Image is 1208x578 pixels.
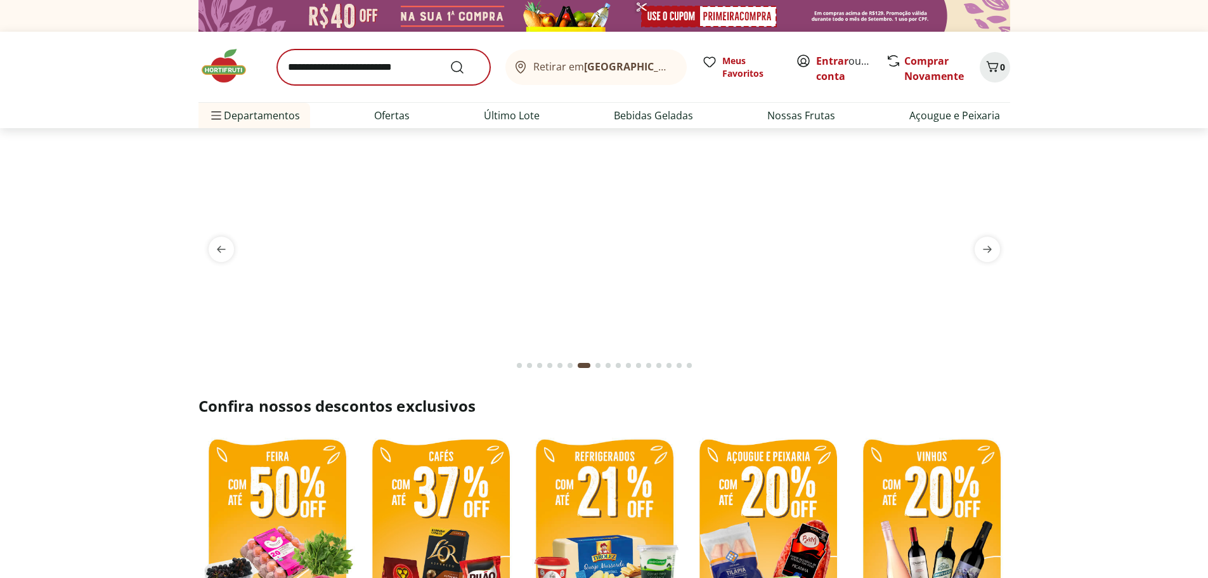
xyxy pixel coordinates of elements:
a: Comprar Novamente [904,54,964,83]
a: Ofertas [374,108,410,123]
button: Go to page 12 from fs-carousel [633,350,644,381]
button: Go to page 10 from fs-carousel [613,350,623,381]
button: Go to page 13 from fs-carousel [644,350,654,381]
img: cervejas [198,143,1010,340]
a: Nossas Frutas [767,108,835,123]
span: ou [816,53,873,84]
button: Go to page 6 from fs-carousel [565,350,575,381]
a: Criar conta [816,54,886,83]
button: Menu [209,100,224,131]
button: Go to page 15 from fs-carousel [664,350,674,381]
button: Go to page 9 from fs-carousel [603,350,613,381]
span: Meus Favoritos [722,55,781,80]
input: search [277,49,490,85]
button: next [964,237,1010,262]
span: 0 [1000,61,1005,73]
span: Departamentos [209,100,300,131]
button: Go to page 3 from fs-carousel [535,350,545,381]
img: Hortifruti [198,47,262,85]
a: Bebidas Geladas [614,108,693,123]
a: Entrar [816,54,848,68]
button: Go to page 16 from fs-carousel [674,350,684,381]
b: [GEOGRAPHIC_DATA]/[GEOGRAPHIC_DATA] [584,60,798,74]
a: Último Lote [484,108,540,123]
h2: Confira nossos descontos exclusivos [198,396,1010,416]
a: Meus Favoritos [702,55,781,80]
button: Go to page 17 from fs-carousel [684,350,694,381]
span: Retirar em [533,61,673,72]
button: Go to page 14 from fs-carousel [654,350,664,381]
a: Açougue e Peixaria [909,108,1000,123]
button: previous [198,237,244,262]
button: Go to page 2 from fs-carousel [524,350,535,381]
button: Go to page 4 from fs-carousel [545,350,555,381]
button: Go to page 8 from fs-carousel [593,350,603,381]
button: Carrinho [980,52,1010,82]
button: Submit Search [450,60,480,75]
button: Current page from fs-carousel [575,350,593,381]
button: Go to page 11 from fs-carousel [623,350,633,381]
button: Go to page 1 from fs-carousel [514,350,524,381]
button: Go to page 5 from fs-carousel [555,350,565,381]
button: Retirar em[GEOGRAPHIC_DATA]/[GEOGRAPHIC_DATA] [505,49,687,85]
